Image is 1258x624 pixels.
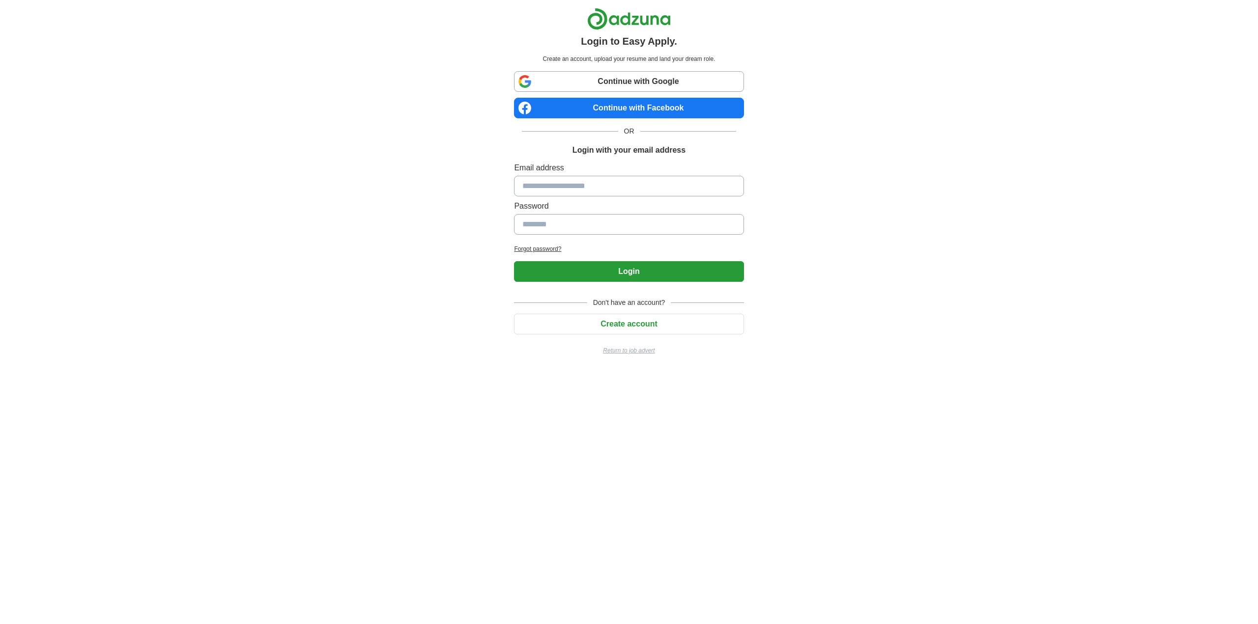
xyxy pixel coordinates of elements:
[516,54,742,63] p: Create an account, upload your resume and land your dream role.
[581,34,677,49] h1: Login to Easy Apply.
[514,98,743,118] a: Continue with Facebook
[514,162,743,174] label: Email address
[514,244,743,253] a: Forgot password?
[514,314,743,334] button: Create account
[587,8,671,30] img: Adzuna logo
[514,346,743,355] a: Return to job advert
[514,261,743,282] button: Login
[587,298,671,308] span: Don't have an account?
[572,144,686,156] h1: Login with your email address
[514,200,743,212] label: Password
[618,126,640,136] span: OR
[514,320,743,328] a: Create account
[514,71,743,92] a: Continue with Google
